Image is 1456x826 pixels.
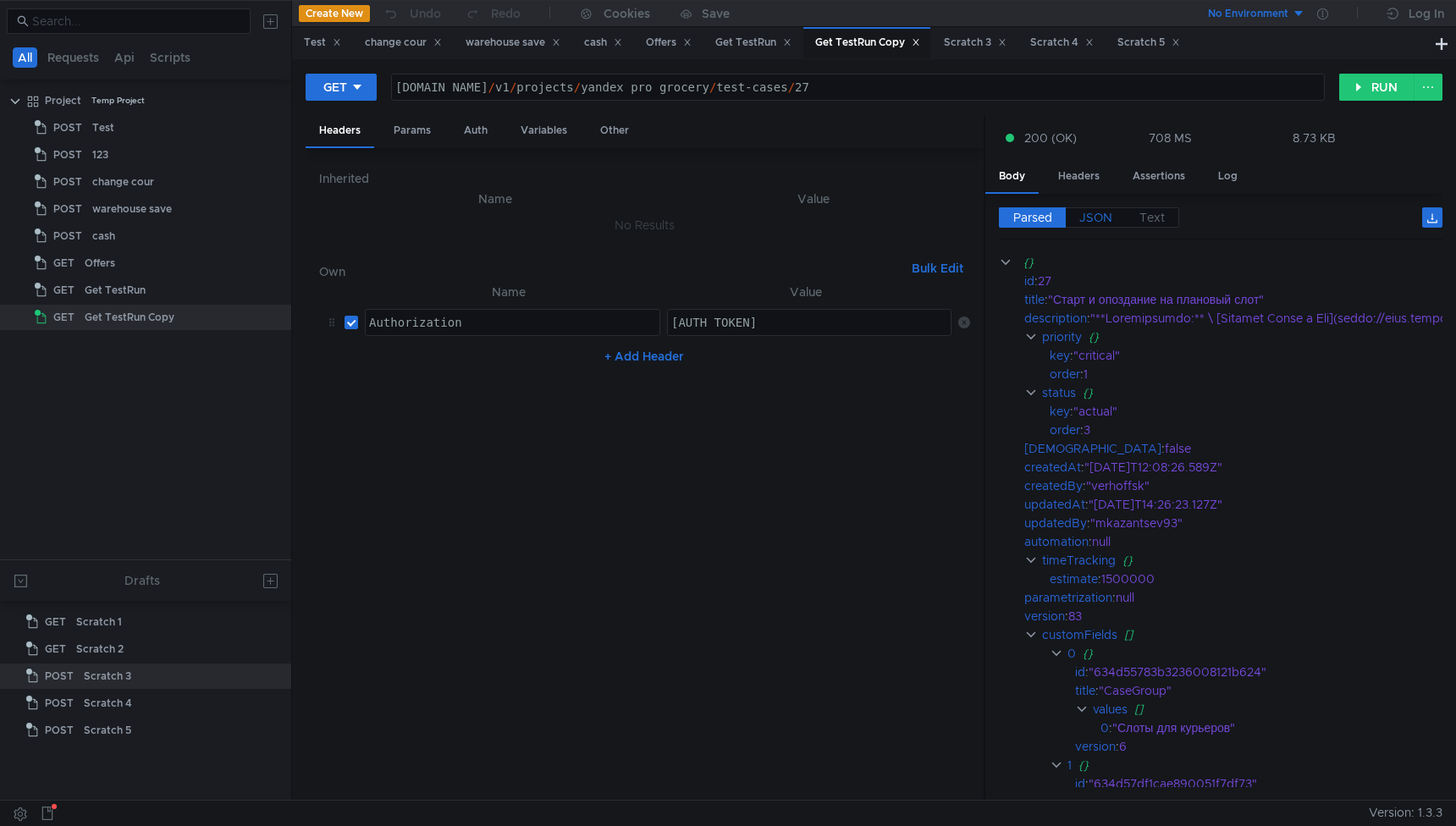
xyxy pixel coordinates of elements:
div: Offers [85,251,115,276]
div: Scratch 1 [76,609,122,635]
div: timeTracking [1042,551,1116,570]
div: Test [304,34,341,52]
div: 0 [1100,719,1109,737]
div: updatedBy [1024,514,1087,532]
span: GET [53,305,74,330]
div: 0 [1067,644,1076,663]
div: Redo [491,3,521,24]
th: Name [333,189,657,209]
div: description [1024,309,1087,328]
div: change cour [92,169,154,195]
span: GET [53,251,74,276]
div: status [1042,383,1076,402]
div: 1 [1067,756,1072,774]
button: Scripts [145,47,196,68]
span: GET [45,609,66,635]
button: Redo [453,1,532,26]
div: Variables [507,115,581,146]
th: Value [660,282,951,302]
div: Test [92,115,114,140]
div: Headers [306,115,374,148]
div: Drafts [124,570,160,591]
div: estimate [1050,570,1098,588]
div: No Environment [1208,6,1288,22]
span: GET [53,278,74,303]
span: POST [53,115,82,140]
div: warehouse save [92,196,172,222]
div: id [1024,272,1034,290]
div: warehouse save [466,34,560,52]
div: Other [587,115,643,146]
span: POST [45,664,74,689]
div: order [1050,421,1080,439]
nz-embed-empty: No Results [615,218,675,233]
div: priority [1042,328,1082,346]
div: cash [584,34,622,52]
div: key [1050,346,1070,365]
span: 200 (OK) [1024,129,1077,147]
div: Get TestRun Copy [85,305,174,330]
span: Version: 1.3.3 [1369,801,1442,825]
div: Get TestRun [715,34,791,52]
div: createdAt [1024,458,1081,476]
button: Api [109,47,140,68]
div: updatedAt [1024,495,1085,514]
button: + Add Header [598,346,691,366]
div: 8.73 KB [1293,130,1336,146]
div: change cour [365,34,442,52]
div: Offers [646,34,692,52]
div: order [1050,365,1080,383]
div: [DEMOGRAPHIC_DATA] [1024,439,1161,458]
div: Scratch 2 [76,636,124,662]
div: Project [45,88,81,113]
div: Log [1205,161,1251,192]
div: Scratch 5 [1117,34,1180,52]
div: GET [323,78,347,96]
div: version [1024,607,1065,625]
span: GET [45,636,66,662]
div: id [1075,663,1085,681]
span: Parsed [1013,210,1052,225]
div: Log In [1409,3,1444,24]
div: automation [1024,532,1089,551]
button: Create New [299,5,370,22]
div: 708 MS [1149,130,1192,146]
div: Save [702,8,730,19]
div: title [1075,681,1095,700]
h6: Inherited [319,168,970,189]
div: version [1075,737,1116,756]
span: POST [53,196,82,222]
div: Headers [1045,161,1113,192]
span: POST [53,223,82,249]
div: id [1075,774,1085,793]
div: 123 [92,142,108,168]
div: cash [92,223,115,249]
div: Temp Project [91,88,145,113]
div: createdBy [1024,476,1083,495]
h6: Own [319,262,905,282]
button: Requests [42,47,104,68]
button: All [13,47,37,68]
div: Scratch 3 [84,664,131,689]
span: POST [53,142,82,168]
button: GET [306,74,377,101]
div: Auth [450,115,501,146]
div: Body [985,161,1039,194]
th: Value [657,189,970,209]
div: Assertions [1119,161,1199,192]
span: POST [45,691,74,716]
div: parametrization [1024,588,1112,607]
input: Search... [32,12,240,30]
button: Bulk Edit [905,258,970,278]
div: Scratch 4 [1030,34,1094,52]
div: key [1050,402,1070,421]
div: Get TestRun [85,278,146,303]
div: Params [380,115,444,146]
div: values [1093,700,1128,719]
div: Scratch 5 [84,718,131,743]
button: Undo [370,1,453,26]
div: Cookies [604,3,650,24]
span: POST [53,169,82,195]
th: Name [358,282,660,302]
button: RUN [1339,74,1415,101]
